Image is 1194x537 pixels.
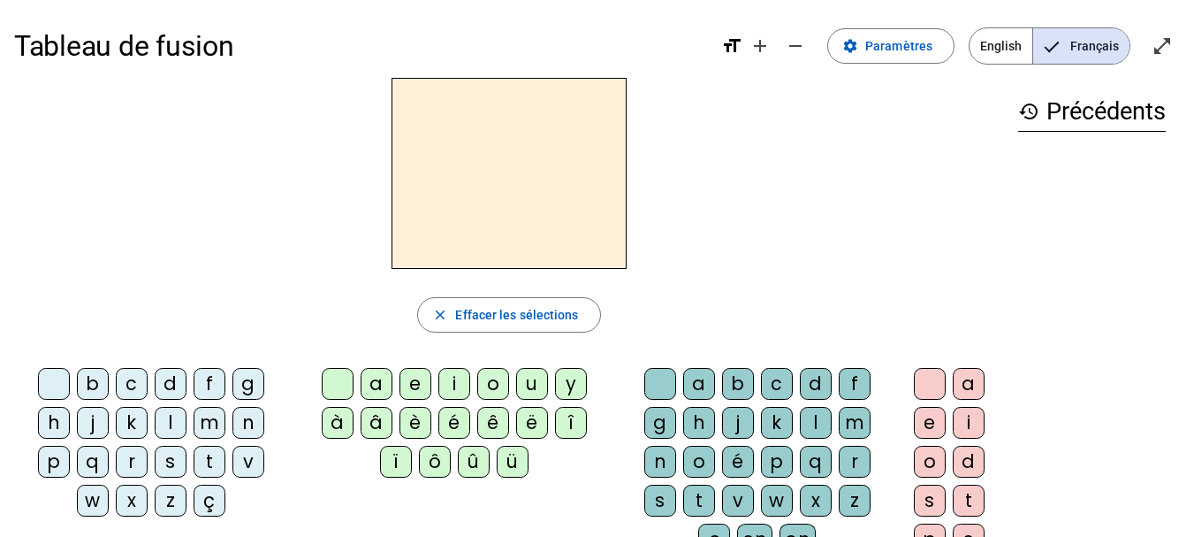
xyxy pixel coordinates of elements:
mat-icon: remove [785,35,806,57]
div: x [116,485,148,517]
button: Entrer en plein écran [1145,28,1180,64]
div: b [77,368,109,400]
div: b [722,368,754,400]
div: y [555,368,587,400]
div: d [155,368,186,400]
div: z [839,485,871,517]
div: ü [497,446,529,478]
div: è [399,407,431,439]
div: r [839,446,871,478]
div: v [722,485,754,517]
button: Diminuer la taille de la police [778,28,813,64]
div: k [116,407,148,439]
span: English [970,28,1032,64]
mat-icon: settings [842,38,858,54]
div: q [77,446,109,478]
button: Effacer les sélections [417,297,600,333]
div: i [953,407,985,439]
div: t [953,485,985,517]
mat-icon: open_in_full [1152,35,1173,57]
div: d [953,446,985,478]
div: e [914,407,946,439]
div: à [322,407,354,439]
h1: Tableau de fusion [14,18,707,74]
div: l [800,407,832,439]
button: Paramètres [827,28,954,64]
div: c [116,368,148,400]
div: o [914,446,946,478]
div: s [914,485,946,517]
div: h [683,407,715,439]
div: s [644,485,676,517]
div: c [761,368,793,400]
div: l [155,407,186,439]
div: m [194,407,225,439]
mat-icon: add [749,35,771,57]
div: s [155,446,186,478]
button: Augmenter la taille de la police [742,28,778,64]
div: j [77,407,109,439]
div: t [194,446,225,478]
h3: Précédents [1018,92,1166,132]
div: w [77,485,109,517]
div: j [722,407,754,439]
div: r [116,446,148,478]
div: h [38,407,70,439]
div: n [232,407,264,439]
div: k [761,407,793,439]
div: v [232,446,264,478]
div: n [644,446,676,478]
div: ê [477,407,509,439]
div: ç [194,485,225,517]
div: ô [419,446,451,478]
div: u [516,368,548,400]
mat-icon: close [432,307,448,323]
mat-icon: history [1018,101,1039,122]
span: Paramètres [865,35,932,57]
div: ë [516,407,548,439]
div: d [800,368,832,400]
div: é [722,446,754,478]
div: x [800,485,832,517]
span: Effacer les sélections [455,304,578,326]
div: ï [380,446,412,478]
div: â [361,407,392,439]
div: o [683,446,715,478]
div: p [761,446,793,478]
div: i [438,368,470,400]
div: q [800,446,832,478]
div: m [839,407,871,439]
div: o [477,368,509,400]
div: f [839,368,871,400]
div: p [38,446,70,478]
span: Français [1033,28,1129,64]
div: g [232,368,264,400]
div: t [683,485,715,517]
div: é [438,407,470,439]
div: a [361,368,392,400]
div: f [194,368,225,400]
div: û [458,446,490,478]
div: a [683,368,715,400]
div: g [644,407,676,439]
div: a [953,368,985,400]
div: z [155,485,186,517]
div: e [399,368,431,400]
div: î [555,407,587,439]
div: w [761,485,793,517]
mat-icon: format_size [721,35,742,57]
mat-button-toggle-group: Language selection [969,27,1130,65]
